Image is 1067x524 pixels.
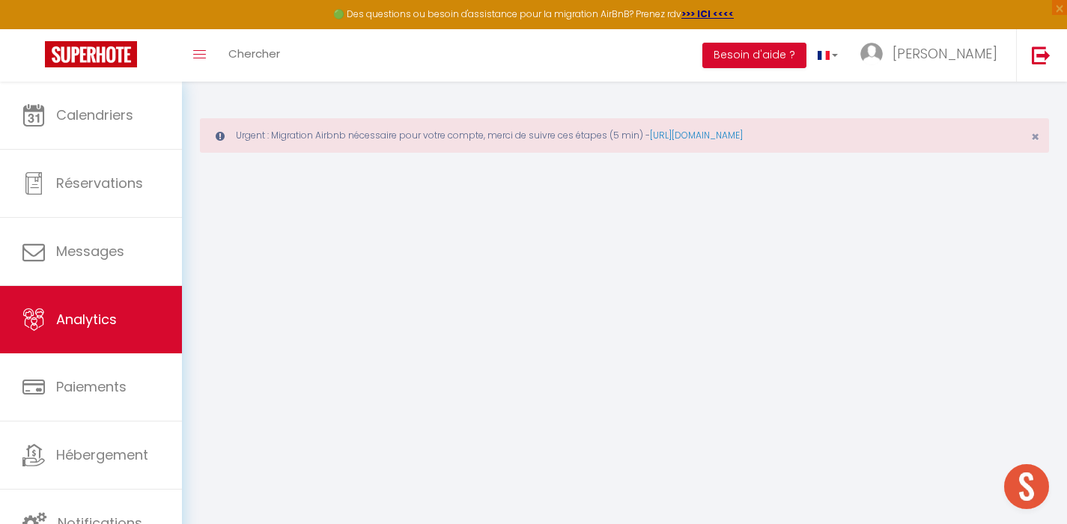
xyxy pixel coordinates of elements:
[849,29,1016,82] a: ... [PERSON_NAME]
[702,43,806,68] button: Besoin d'aide ?
[681,7,734,20] a: >>> ICI <<<<
[860,43,883,65] img: ...
[56,106,133,124] span: Calendriers
[1004,464,1049,509] div: Ouvrir le chat
[56,242,124,261] span: Messages
[56,310,117,329] span: Analytics
[45,41,137,67] img: Super Booking
[56,174,143,192] span: Réservations
[893,44,997,63] span: [PERSON_NAME]
[56,445,148,464] span: Hébergement
[56,377,127,396] span: Paiements
[1031,127,1039,146] span: ×
[200,118,1049,153] div: Urgent : Migration Airbnb nécessaire pour votre compte, merci de suivre ces étapes (5 min) -
[1032,46,1051,64] img: logout
[217,29,291,82] a: Chercher
[1031,130,1039,144] button: Close
[650,129,743,141] a: [URL][DOMAIN_NAME]
[228,46,280,61] span: Chercher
